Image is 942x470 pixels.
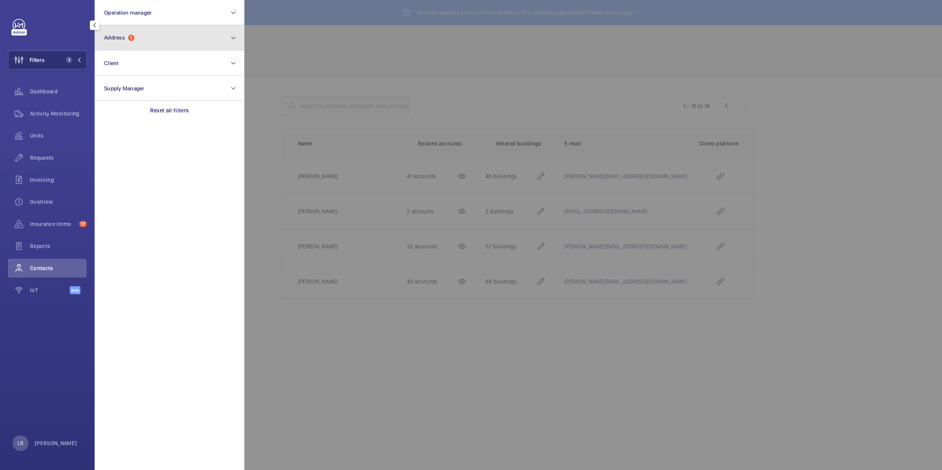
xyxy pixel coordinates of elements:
span: Overtime [30,198,87,206]
span: Invoicing [30,176,87,184]
p: [PERSON_NAME] [35,439,77,447]
span: Requests [30,154,87,162]
span: Reports [30,242,87,250]
span: Dashboard [30,88,87,95]
span: Activity Monitoring [30,110,87,117]
span: Filters [30,56,45,64]
span: 1 [66,57,72,63]
span: Contacts [30,264,87,272]
span: IoT [30,286,70,294]
span: Insurance items [30,220,76,228]
button: Filters1 [8,50,87,69]
span: Beta [70,286,80,294]
span: Units [30,132,87,140]
span: 17 [79,221,87,227]
p: LR [17,439,23,447]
